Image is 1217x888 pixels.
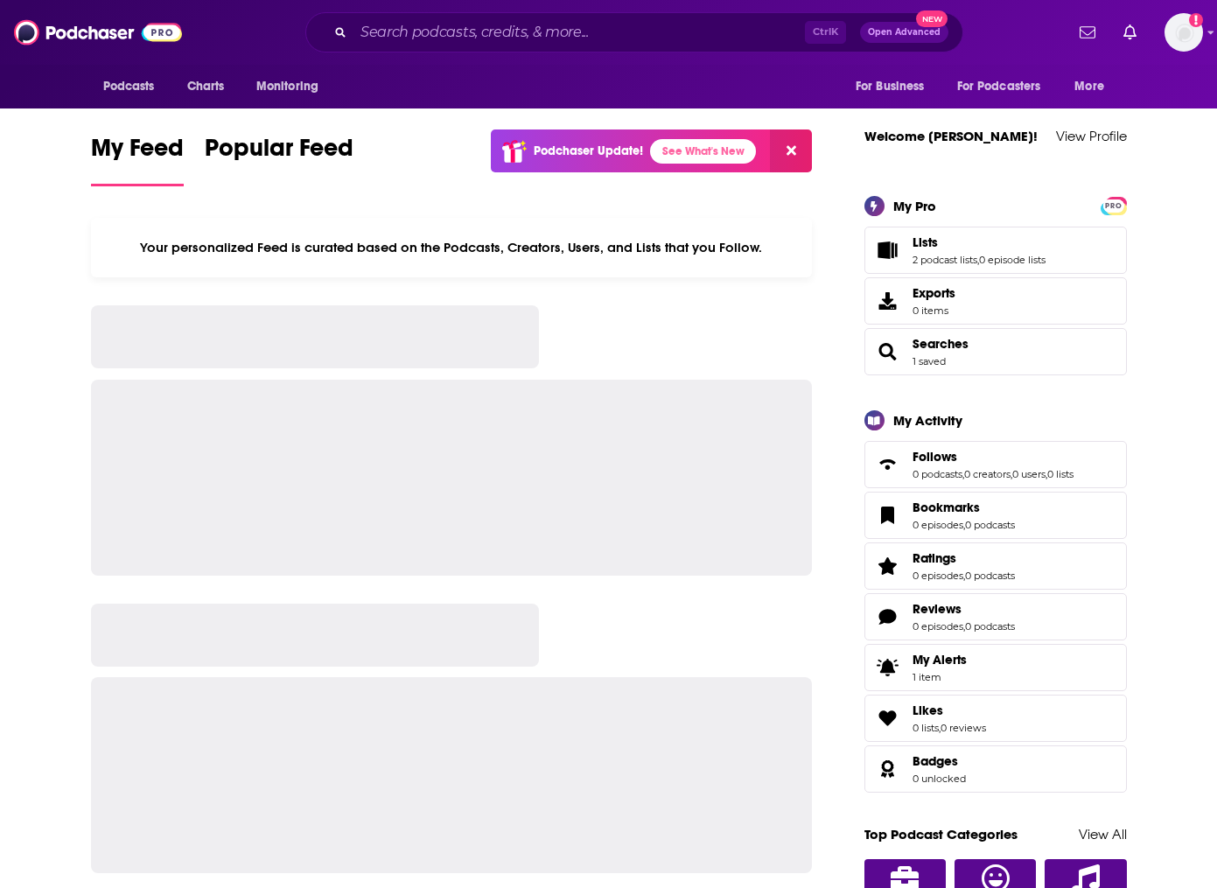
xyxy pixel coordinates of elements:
[856,74,925,99] span: For Business
[913,601,1015,617] a: Reviews
[176,70,235,103] a: Charts
[864,745,1127,793] span: Badges
[864,593,1127,640] span: Reviews
[1103,199,1124,213] span: PRO
[977,254,979,266] span: ,
[913,601,962,617] span: Reviews
[946,70,1067,103] button: open menu
[871,554,906,578] a: Ratings
[965,620,1015,633] a: 0 podcasts
[913,703,943,718] span: Likes
[893,198,936,214] div: My Pro
[864,128,1038,144] a: Welcome [PERSON_NAME]!
[963,620,965,633] span: ,
[864,492,1127,539] span: Bookmarks
[256,74,318,99] span: Monitoring
[91,70,178,103] button: open menu
[187,74,225,99] span: Charts
[1079,826,1127,843] a: View All
[963,519,965,531] span: ,
[941,722,986,734] a: 0 reviews
[913,449,957,465] span: Follows
[913,550,1015,566] a: Ratings
[1116,17,1144,47] a: Show notifications dropdown
[913,254,977,266] a: 2 podcast lists
[91,133,184,173] span: My Feed
[913,753,958,769] span: Badges
[913,703,986,718] a: Likes
[871,706,906,731] a: Likes
[864,441,1127,488] span: Follows
[913,652,967,668] span: My Alerts
[913,285,955,301] span: Exports
[1165,13,1203,52] button: Show profile menu
[913,355,946,367] a: 1 saved
[805,21,846,44] span: Ctrl K
[913,500,1015,515] a: Bookmarks
[91,133,184,186] a: My Feed
[913,468,962,480] a: 0 podcasts
[965,519,1015,531] a: 0 podcasts
[871,339,906,364] a: Searches
[864,826,1018,843] a: Top Podcast Categories
[913,722,939,734] a: 0 lists
[871,605,906,629] a: Reviews
[14,16,182,49] img: Podchaser - Follow, Share and Rate Podcasts
[871,452,906,477] a: Follows
[864,644,1127,691] a: My Alerts
[957,74,1041,99] span: For Podcasters
[979,254,1046,266] a: 0 episode lists
[534,143,643,158] p: Podchaser Update!
[1165,13,1203,52] img: User Profile
[91,218,813,277] div: Your personalized Feed is curated based on the Podcasts, Creators, Users, and Lists that you Follow.
[871,757,906,781] a: Badges
[913,336,969,352] a: Searches
[913,234,938,250] span: Lists
[864,328,1127,375] span: Searches
[103,74,155,99] span: Podcasts
[939,722,941,734] span: ,
[205,133,353,186] a: Popular Feed
[871,655,906,680] span: My Alerts
[913,570,963,582] a: 0 episodes
[205,133,353,173] span: Popular Feed
[864,227,1127,274] span: Lists
[1012,468,1046,480] a: 0 users
[871,289,906,313] span: Exports
[353,18,805,46] input: Search podcasts, credits, & more...
[962,468,964,480] span: ,
[893,412,962,429] div: My Activity
[1011,468,1012,480] span: ,
[913,620,963,633] a: 0 episodes
[1073,17,1102,47] a: Show notifications dropdown
[1165,13,1203,52] span: Logged in as mresewehr
[868,28,941,37] span: Open Advanced
[650,139,756,164] a: See What's New
[963,570,965,582] span: ,
[871,238,906,262] a: Lists
[843,70,947,103] button: open menu
[913,500,980,515] span: Bookmarks
[305,12,963,52] div: Search podcasts, credits, & more...
[860,22,948,43] button: Open AdvancedNew
[964,468,1011,480] a: 0 creators
[965,570,1015,582] a: 0 podcasts
[871,503,906,528] a: Bookmarks
[864,542,1127,590] span: Ratings
[913,753,966,769] a: Badges
[864,277,1127,325] a: Exports
[913,773,966,785] a: 0 unlocked
[1074,74,1104,99] span: More
[864,695,1127,742] span: Likes
[1056,128,1127,144] a: View Profile
[913,304,955,317] span: 0 items
[913,671,967,683] span: 1 item
[1046,468,1047,480] span: ,
[913,519,963,531] a: 0 episodes
[913,234,1046,250] a: Lists
[244,70,341,103] button: open menu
